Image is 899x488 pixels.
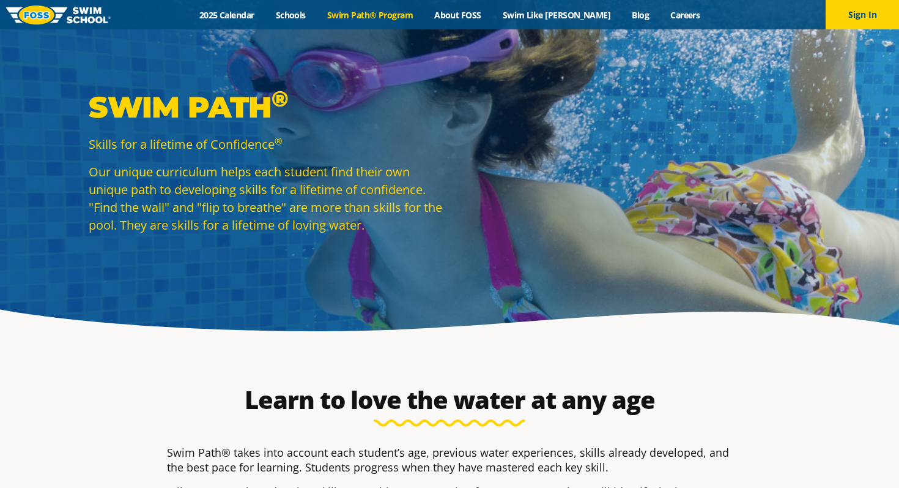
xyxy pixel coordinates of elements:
[492,9,621,21] a: Swim Like [PERSON_NAME]
[660,9,711,21] a: Careers
[6,6,111,24] img: FOSS Swim School Logo
[89,135,443,153] p: Skills for a lifetime of Confidence
[275,135,282,147] sup: ®
[265,9,316,21] a: Schools
[161,385,738,415] h2: Learn to love the water at any age
[167,445,732,475] p: Swim Path® takes into account each student’s age, previous water experiences, skills already deve...
[89,89,443,126] p: Swim Path
[621,9,660,21] a: Blog
[89,163,443,234] p: Our unique curriculum helps each student find their own unique path to developing skills for a li...
[424,9,492,21] a: About FOSS
[316,9,423,21] a: Swim Path® Program
[272,85,288,112] sup: ®
[188,9,265,21] a: 2025 Calendar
